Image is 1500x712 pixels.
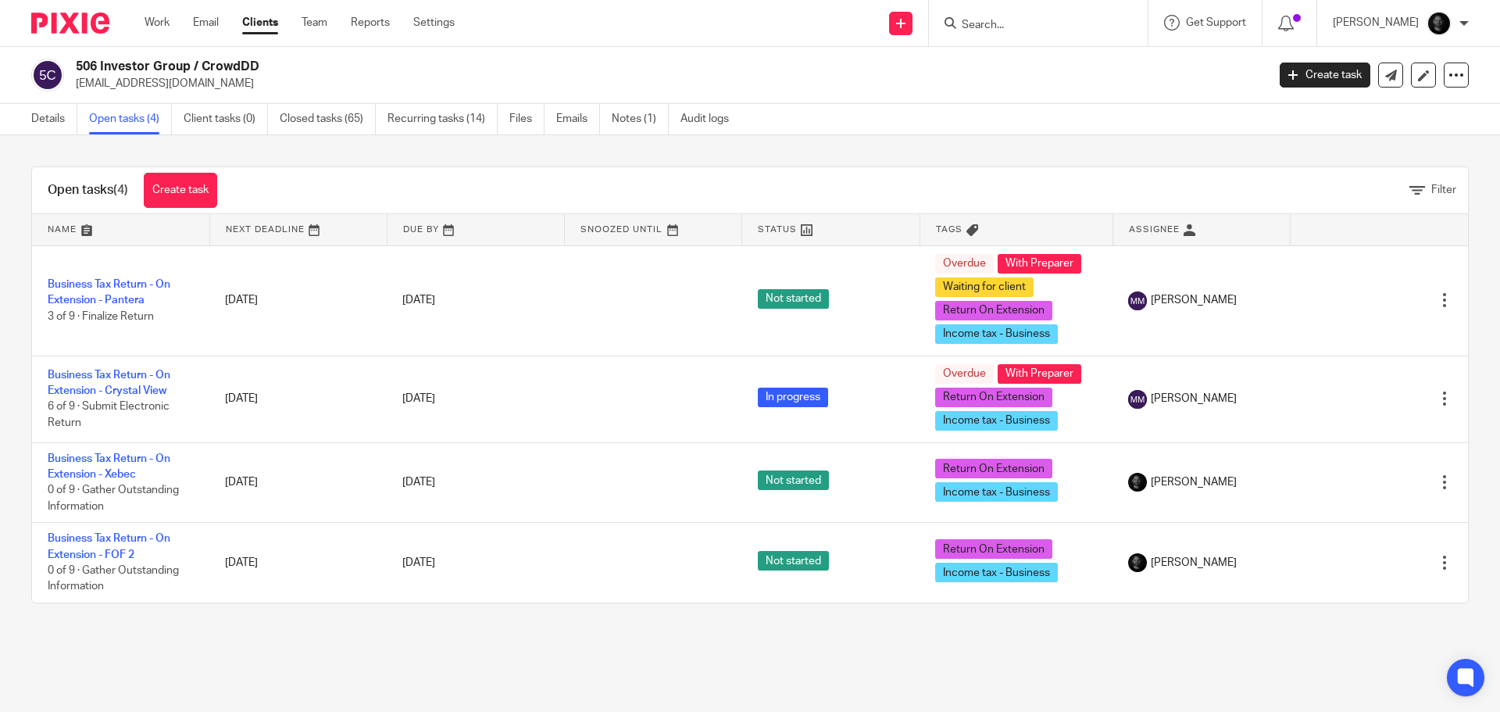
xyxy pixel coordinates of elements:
img: svg%3E [31,59,64,91]
span: Filter [1431,184,1456,195]
span: Snoozed Until [580,225,662,234]
a: Details [31,104,77,134]
p: [EMAIL_ADDRESS][DOMAIN_NAME] [76,76,1256,91]
span: Waiting for client [935,277,1034,297]
img: Chris.jpg [1128,553,1147,572]
a: Business Tax Return - On Extension - Xebec [48,453,170,480]
a: Clients [242,15,278,30]
td: [DATE] [209,245,387,356]
span: Tags [936,225,962,234]
a: Notes (1) [612,104,669,134]
span: [DATE] [402,295,435,306]
img: Chris.jpg [1427,11,1452,36]
img: svg%3E [1128,292,1147,310]
span: Return On Extension [935,388,1052,407]
span: [DATE] [402,557,435,568]
span: [PERSON_NAME] [1151,391,1237,406]
a: Settings [413,15,455,30]
span: Income tax - Business [935,411,1058,431]
span: 6 of 9 · Submit Electronic Return [48,402,170,429]
span: Overdue [935,254,994,274]
a: Team [302,15,327,30]
h1: Open tasks [48,182,128,199]
span: With Preparer [998,254,1081,274]
span: Return On Extension [935,539,1052,559]
span: (4) [113,184,128,196]
span: Overdue [935,364,994,384]
span: [DATE] [402,477,435,488]
a: Recurring tasks (14) [387,104,498,134]
img: Chris.jpg [1128,473,1147,492]
h2: 506 Investor Group / CrowdDD [76,59,1020,75]
a: Business Tax Return - On Extension - Pantera [48,279,170,306]
input: Search [960,19,1101,33]
span: 0 of 9 · Gather Outstanding Information [48,565,179,592]
p: [PERSON_NAME] [1333,15,1419,30]
img: svg%3E [1128,390,1147,409]
a: Email [193,15,219,30]
a: Reports [351,15,390,30]
span: Not started [758,470,829,490]
span: Status [758,225,797,234]
span: With Preparer [998,364,1081,384]
a: Client tasks (0) [184,104,268,134]
span: Not started [758,289,829,309]
td: [DATE] [209,356,387,442]
span: In progress [758,388,828,407]
span: [PERSON_NAME] [1151,292,1237,308]
span: Get Support [1186,17,1246,28]
span: 0 of 9 · Gather Outstanding Information [48,485,179,512]
span: Income tax - Business [935,324,1058,344]
span: Return On Extension [935,459,1052,478]
span: 3 of 9 · Finalize Return [48,311,154,322]
a: Business Tax Return - On Extension - FOF 2 [48,533,170,560]
a: Files [509,104,545,134]
a: Create task [144,173,217,208]
span: Income tax - Business [935,482,1058,502]
a: Audit logs [680,104,741,134]
span: Return On Extension [935,301,1052,320]
a: Emails [556,104,600,134]
span: Not started [758,551,829,571]
span: [PERSON_NAME] [1151,474,1237,490]
span: Income tax - Business [935,563,1058,582]
td: [DATE] [209,442,387,523]
td: [DATE] [209,523,387,603]
span: [PERSON_NAME] [1151,555,1237,571]
a: Business Tax Return - On Extension - Crystal View [48,370,170,396]
img: Pixie [31,13,109,34]
a: Open tasks (4) [89,104,172,134]
span: [DATE] [402,393,435,404]
a: Create task [1280,63,1370,88]
a: Closed tasks (65) [280,104,376,134]
a: Work [145,15,170,30]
